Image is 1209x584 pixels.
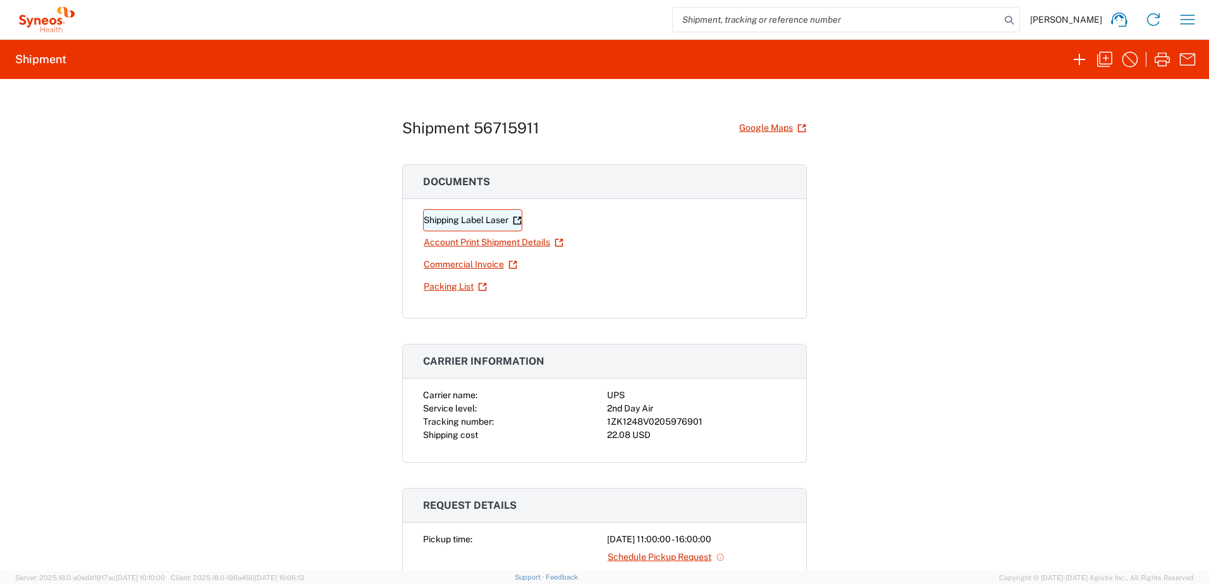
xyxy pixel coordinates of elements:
span: Client: 2025.18.0-198a450 [171,574,304,581]
span: Copyright © [DATE]-[DATE] Agistix Inc., All Rights Reserved [999,572,1194,583]
span: [PERSON_NAME] [1030,14,1102,25]
span: Request details [423,499,517,511]
div: 2nd Day Air [607,402,786,415]
span: [DATE] 10:06:13 [255,574,304,581]
span: Carrier name: [423,390,477,400]
h2: Shipment [15,52,66,67]
a: Packing List [423,276,488,298]
span: [DATE] 10:10:00 [116,574,165,581]
h1: Shipment 56715911 [402,119,539,137]
input: Shipment, tracking or reference number [673,8,1000,32]
a: Commercial Invoice [423,253,518,276]
a: Support [515,573,546,581]
div: - [607,568,786,581]
span: Server: 2025.18.0-a0edd1917ac [15,574,165,581]
span: Carrier information [423,355,544,367]
div: [DATE] 11:00:00 - 16:00:00 [607,533,786,546]
div: UPS [607,389,786,402]
span: Shipping cost [423,430,478,440]
a: Schedule Pickup Request [607,546,725,568]
a: Google Maps [739,117,807,139]
span: Service level: [423,403,477,413]
a: Account Print Shipment Details [423,231,564,253]
span: Pickup time: [423,534,472,544]
a: Feedback [546,573,578,581]
div: 1ZK1248V0205976901 [607,415,786,429]
a: Shipping Label Laser [423,209,522,231]
span: Delivery time: [423,569,477,580]
span: Documents [423,176,490,188]
div: 22.08 USD [607,429,786,442]
span: Tracking number: [423,417,494,427]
